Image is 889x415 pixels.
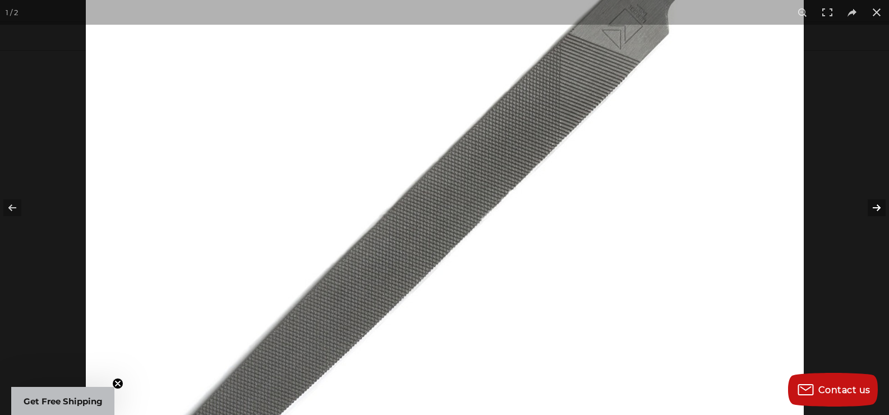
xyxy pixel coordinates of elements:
button: Close teaser [112,378,123,389]
div: Get Free ShippingClose teaser [11,387,114,415]
span: Contact us [818,385,870,395]
button: Contact us [788,373,878,407]
button: Next (arrow right) [850,180,889,236]
span: Get Free Shipping [24,396,103,407]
